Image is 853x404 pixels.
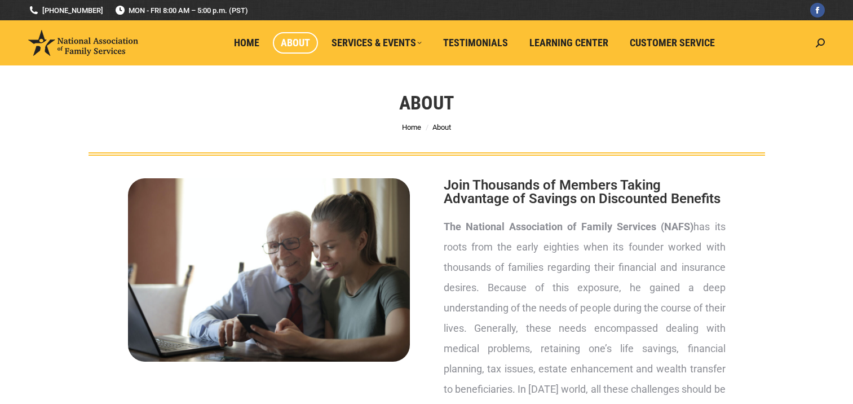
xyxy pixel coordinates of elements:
[234,37,259,49] span: Home
[226,32,267,54] a: Home
[435,32,516,54] a: Testimonials
[402,123,421,131] a: Home
[28,30,138,56] img: National Association of Family Services
[114,5,248,16] span: MON - FRI 8:00 AM – 5:00 p.m. (PST)
[630,37,715,49] span: Customer Service
[444,221,694,232] strong: The National Association of Family Services (NAFS)
[810,3,825,17] a: Facebook page opens in new window
[443,37,508,49] span: Testimonials
[128,178,410,362] img: About National Association of Family Services
[28,5,103,16] a: [PHONE_NUMBER]
[444,178,726,205] h2: Join Thousands of Members Taking Advantage of Savings on Discounted Benefits
[521,32,616,54] a: Learning Center
[399,90,454,115] h1: About
[273,32,318,54] a: About
[281,37,310,49] span: About
[432,123,451,131] span: About
[332,37,422,49] span: Services & Events
[529,37,608,49] span: Learning Center
[622,32,723,54] a: Customer Service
